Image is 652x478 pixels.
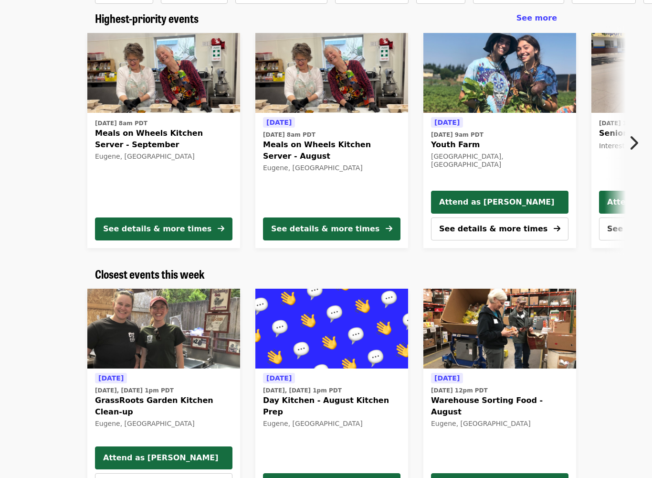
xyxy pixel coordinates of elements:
span: Highest-priority events [95,10,199,26]
button: See details & more times [95,217,232,240]
span: Closest events this week [95,265,205,282]
button: See details & more times [263,217,400,240]
span: Attend as [PERSON_NAME] [103,452,224,464]
img: Youth Farm organized by FOOD For Lane County [423,33,576,113]
time: [DATE] 12pm PDT [431,386,488,395]
img: Meals on Wheels Kitchen Server - August organized by FOOD For Lane County [255,33,408,113]
a: See more [516,12,557,24]
span: Day Kitchen - August Kitchen Prep [263,395,400,418]
i: arrow-right icon [218,224,224,233]
div: [GEOGRAPHIC_DATA], [GEOGRAPHIC_DATA] [431,152,568,169]
span: See more [516,13,557,22]
a: GrassRoots Garden Kitchen Clean-up [87,289,240,369]
span: [DATE] [266,119,292,126]
div: Eugene, [GEOGRAPHIC_DATA] [95,420,232,428]
time: [DATE], [DATE] 1pm PDT [263,386,342,395]
div: See details & more times [103,223,211,235]
button: Attend as [PERSON_NAME] [431,191,568,214]
a: Youth Farm [423,33,576,113]
a: See details for "Youth Farm" [431,117,568,171]
button: See details & more times [431,217,568,240]
span: [DATE] [434,374,460,382]
div: Eugene, [GEOGRAPHIC_DATA] [263,420,400,428]
span: Interest Form [599,142,644,150]
a: See details for "GrassRoots Garden Kitchen Clean-up" [95,372,232,430]
a: Highest-priority events [95,11,199,25]
span: [DATE] [266,374,292,382]
button: Next item [620,130,652,156]
div: Eugene, [GEOGRAPHIC_DATA] [95,152,232,161]
span: Warehouse Sorting Food - August [431,395,568,418]
span: GrassRoots Garden Kitchen Clean-up [95,395,232,418]
a: See details for "Meals on Wheels Kitchen Server - August" [255,33,408,248]
time: [DATE] 8am PDT [95,119,147,128]
a: See details for "Meals on Wheels Kitchen Server - September" [87,33,240,248]
time: [DATE], [DATE] 1pm PDT [95,386,174,395]
button: Attend as [PERSON_NAME] [95,446,232,469]
span: See details & more times [439,224,547,233]
time: [DATE] 8am PDT [263,130,315,139]
span: Attend as [PERSON_NAME] [439,196,560,208]
span: Youth Farm [431,139,568,151]
i: chevron-right icon [629,134,638,152]
img: Warehouse Sorting Food - August organized by FOOD For Lane County [423,289,576,369]
div: Highest-priority events [87,11,565,25]
img: Day Kitchen - August Kitchen Prep organized by FOOD For Lane County [255,289,408,369]
i: arrow-right icon [386,224,392,233]
div: See details & more times [271,223,379,235]
span: [DATE] [434,119,460,126]
img: Meals on Wheels Kitchen Server - September organized by FOOD For Lane County [87,33,240,113]
i: arrow-right icon [554,224,560,233]
span: [DATE] [98,374,124,382]
div: Eugene, [GEOGRAPHIC_DATA] [263,164,400,172]
a: Closest events this week [95,267,205,281]
span: Meals on Wheels Kitchen Server - September [95,128,232,151]
div: Eugene, [GEOGRAPHIC_DATA] [431,420,568,428]
span: Meals on Wheels Kitchen Server - August [263,139,400,162]
time: [DATE] 9am PDT [431,130,484,139]
img: GrassRoots Garden Kitchen Clean-up organized by FOOD For Lane County [87,289,240,369]
div: Closest events this week [87,267,565,281]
